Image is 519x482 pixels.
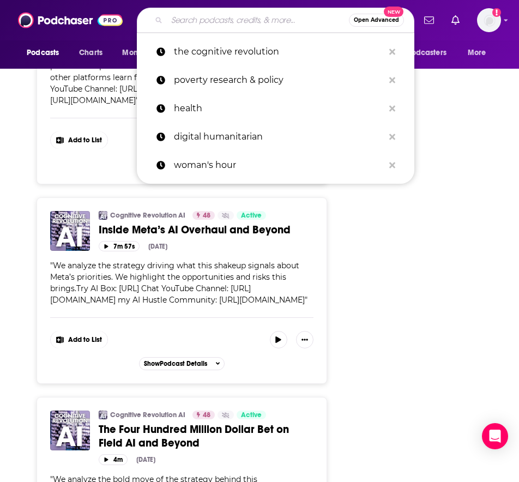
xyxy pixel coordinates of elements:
button: open menu [114,43,175,63]
button: ShowPodcast Details [139,357,225,370]
span: For Podcasters [394,45,446,61]
button: Show More Button [51,331,107,348]
span: We analyze the strategy driving what this shakeup signals about Meta’s priorities. We highlight t... [50,261,305,305]
span: Add to List [68,136,102,144]
span: More [468,45,486,61]
svg: Add a profile image [492,8,501,17]
img: The Four Hundred Million Dollar Bet on Field AI and Beyond [50,411,90,450]
button: Show profile menu [477,8,501,32]
div: Search podcasts, credits, & more... [137,8,414,33]
button: Show More Button [296,331,313,348]
a: the cognitive revolution [137,38,414,66]
span: " " [50,50,312,105]
p: digital humanitarian [174,123,384,151]
a: Active [237,211,266,220]
a: 48 [192,411,215,419]
span: Show Podcast Details [144,360,207,367]
span: " " [50,261,307,305]
a: health [137,94,414,123]
a: woman's hour [137,151,414,179]
span: The Four Hundred Million Dollar Bet on Field AI and Beyond [99,423,289,450]
div: [DATE] [148,243,167,250]
a: Inside Meta’s AI Overhaul and Beyond [99,223,313,237]
a: Show notifications dropdown [420,11,438,29]
img: Podchaser - Follow, Share and Rate Podcasts [18,10,123,31]
a: Cognitive Revolution AI [110,411,185,419]
div: Open Intercom Messenger [482,423,508,449]
span: Active [241,210,262,221]
span: 48 [203,410,210,421]
p: the cognitive revolution [174,38,384,66]
button: open menu [19,43,73,63]
a: Charts [72,43,109,63]
a: Cognitive Revolution AI [110,211,185,220]
span: Active [241,410,262,421]
a: poverty research & policy [137,66,414,94]
img: Cognitive Revolution AI [99,211,107,220]
span: Add to List [68,336,102,344]
a: 48 [192,211,215,220]
span: Monitoring [122,45,161,61]
div: [DATE] [136,456,155,463]
button: 4m [99,454,128,465]
button: Open AdvancedNew [349,14,404,27]
img: Cognitive Revolution AI [99,411,107,419]
button: Show More Button [51,131,107,149]
span: 48 [203,210,210,221]
span: Podcasts [27,45,59,61]
span: Step by step, we trace how [PERSON_NAME]’s chats ended up public. This episode unpacks the detail... [50,50,312,105]
span: Open Advanced [354,17,399,23]
span: New [384,7,403,17]
button: 7m 57s [99,241,140,251]
a: digital humanitarian [137,123,414,151]
a: Active [237,411,266,419]
p: poverty research & policy [174,66,384,94]
input: Search podcasts, credits, & more... [167,11,349,29]
img: Inside Meta’s AI Overhaul and Beyond [50,211,90,251]
span: Inside Meta’s AI Overhaul and Beyond [99,223,291,237]
button: open menu [387,43,462,63]
span: Charts [79,45,102,61]
a: The Four Hundred Million Dollar Bet on Field AI and Beyond [99,423,313,450]
p: woman's hour [174,151,384,179]
button: open menu [460,43,500,63]
span: Logged in as Isla [477,8,501,32]
a: Show notifications dropdown [447,11,464,29]
img: User Profile [477,8,501,32]
p: health [174,94,384,123]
